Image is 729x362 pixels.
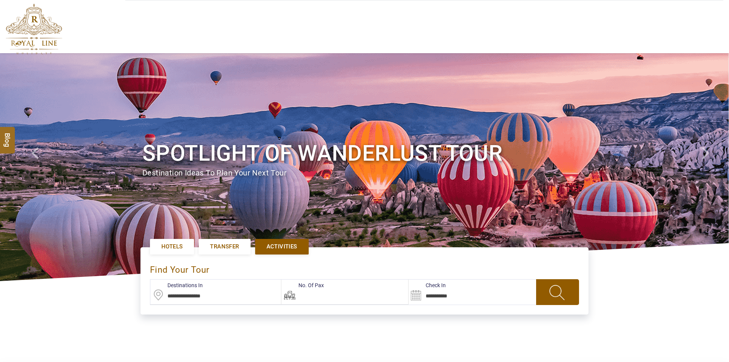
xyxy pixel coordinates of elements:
label: No. Of Pax [281,281,324,289]
label: Check In [409,281,446,289]
a: Hotels [150,239,194,255]
img: The Royal Line Holidays [6,3,62,55]
div: find your Tour [150,257,579,279]
span: Activities [267,243,297,251]
span: Blog [3,133,13,139]
span: Hotels [161,243,183,251]
a: Transfer [199,239,250,255]
label: Destinations In [150,281,203,289]
a: Activities [255,239,309,255]
span: Transfer [210,243,239,251]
